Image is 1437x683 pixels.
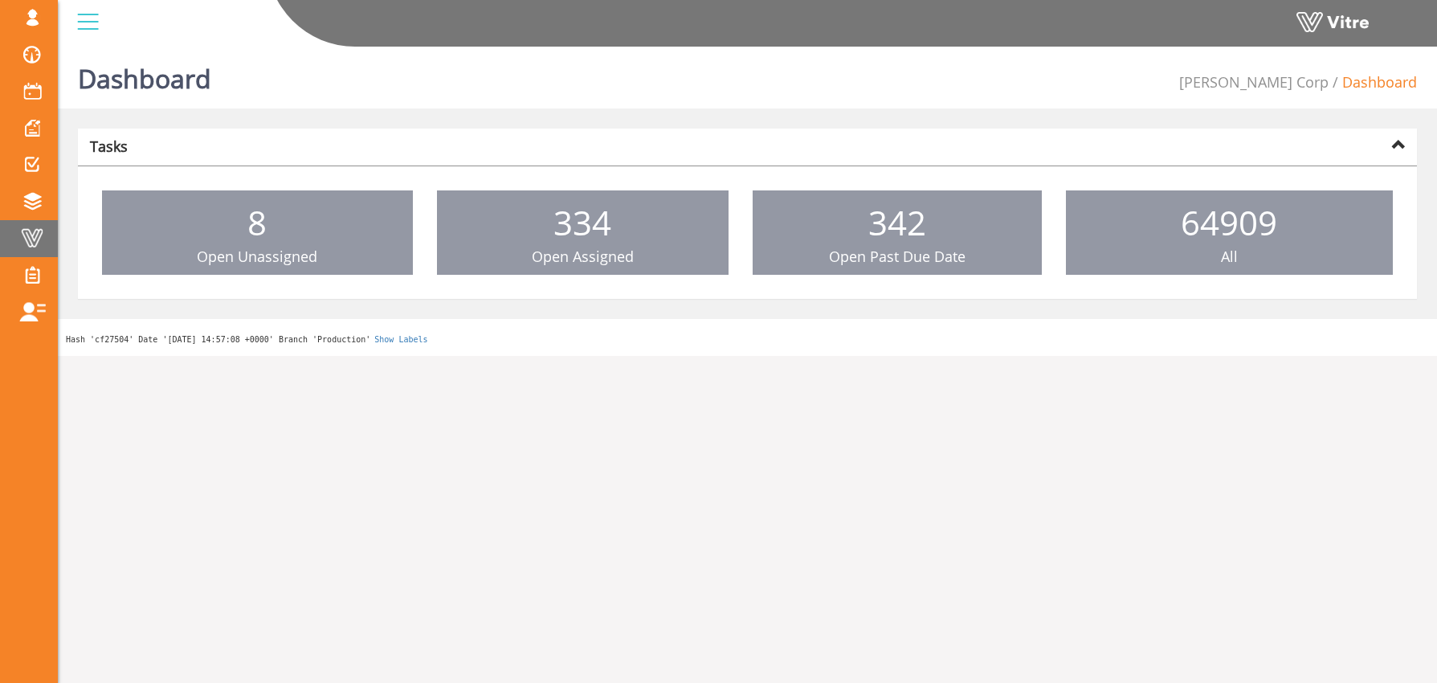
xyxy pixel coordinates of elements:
[1066,190,1394,276] a: 64909 All
[753,190,1042,276] a: 342 Open Past Due Date
[102,190,413,276] a: 8 Open Unassigned
[1329,72,1417,93] li: Dashboard
[437,190,729,276] a: 334 Open Assigned
[1221,247,1238,266] span: All
[197,247,317,266] span: Open Unassigned
[532,247,634,266] span: Open Assigned
[78,40,211,108] h1: Dashboard
[1181,199,1277,245] span: 64909
[90,137,128,156] strong: Tasks
[1179,72,1329,92] a: [PERSON_NAME] Corp
[66,335,370,344] span: Hash 'cf27504' Date '[DATE] 14:57:08 +0000' Branch 'Production'
[829,247,965,266] span: Open Past Due Date
[374,335,427,344] a: Show Labels
[868,199,926,245] span: 342
[553,199,611,245] span: 334
[247,199,267,245] span: 8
